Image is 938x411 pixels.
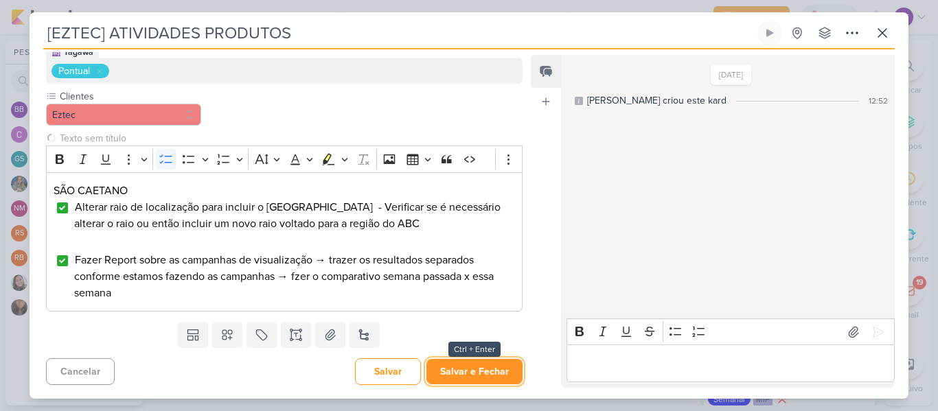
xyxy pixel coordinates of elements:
div: Editor toolbar [567,318,895,345]
label: Clientes [58,89,201,104]
div: Tagawa [64,46,93,58]
button: Eztec [46,104,201,126]
button: Salvar e Fechar [426,359,523,384]
p: SÃO CAETANO [54,183,515,199]
input: Texto sem título [57,131,523,145]
button: Cancelar [46,358,115,385]
span: Alterar raio de localização para incluir o [GEOGRAPHIC_DATA] - Verificar se é necessário alterar ... [74,200,501,247]
div: Editor editing area: main [567,344,895,382]
div: Pontual [58,64,90,78]
div: Editor editing area: main [46,172,523,312]
div: 12:52 [869,95,888,107]
input: Kard Sem Título [43,21,755,45]
span: Fazer Report sobre as campanhas de visualização → trazer os resultados separados conforme estamos... [74,253,494,300]
button: Salvar [355,358,421,385]
div: Ctrl + Enter [448,342,501,357]
div: Ligar relógio [764,27,775,38]
div: [PERSON_NAME] criou este kard [587,93,727,108]
div: Editor toolbar [46,145,523,172]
